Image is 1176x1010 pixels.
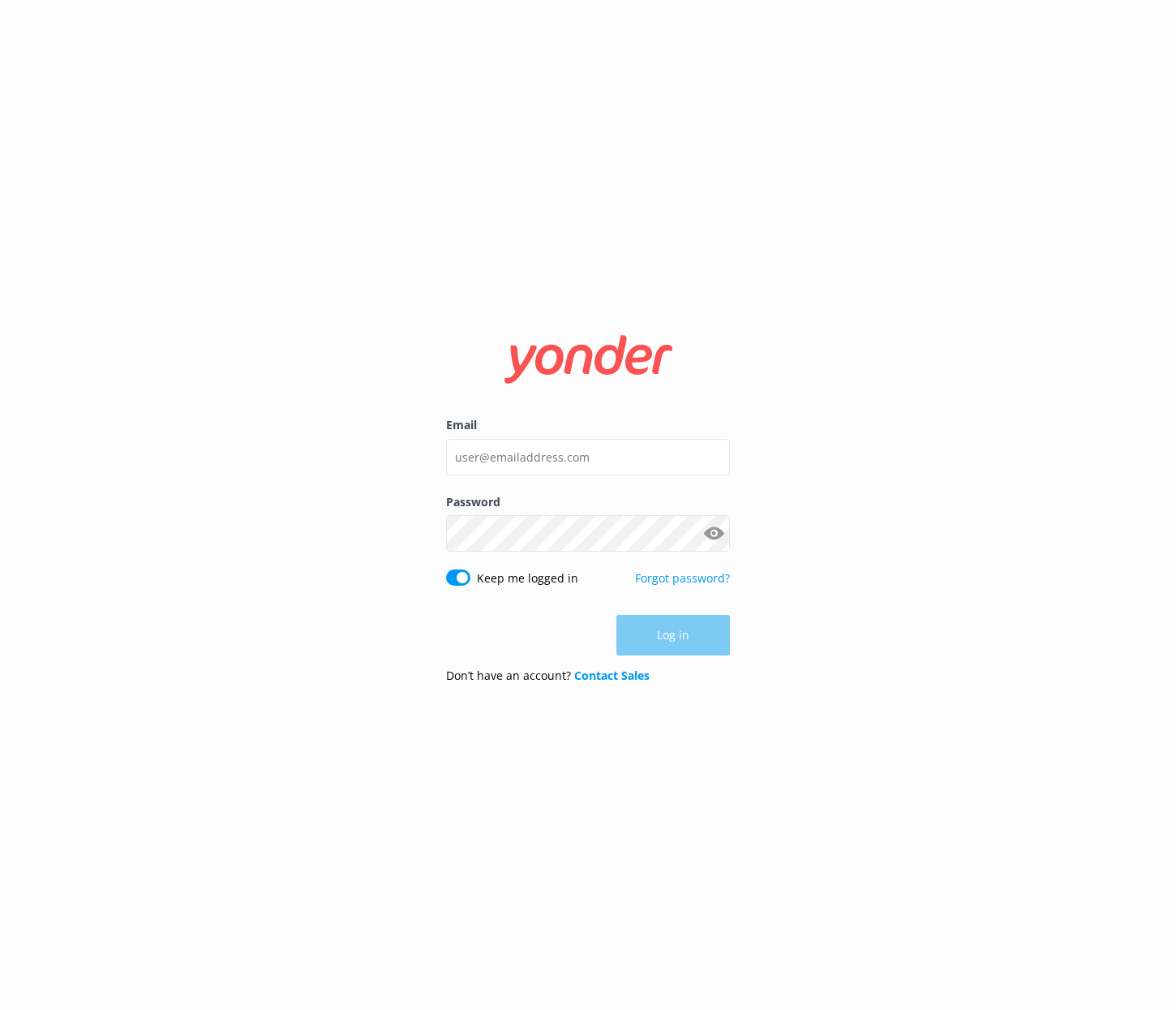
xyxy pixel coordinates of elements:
p: Don’t have an account? [446,667,650,685]
input: user@emailaddress.com [446,439,730,475]
a: Forgot password? [635,570,730,586]
button: Show password [697,518,730,550]
label: Keep me logged in [477,569,578,587]
a: Contact Sales [574,668,650,683]
label: Password [446,493,730,511]
label: Email [446,416,730,434]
